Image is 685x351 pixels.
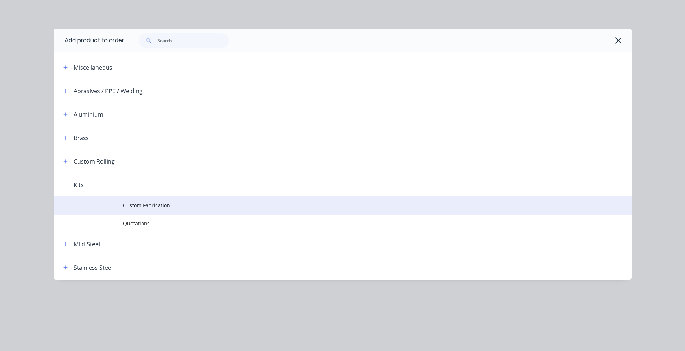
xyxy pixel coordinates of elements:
div: Miscellaneous [74,63,112,72]
div: Stainless Steel [74,263,113,272]
span: Quotations [123,220,530,227]
div: Mild Steel [74,240,100,248]
input: Search... [157,33,229,48]
div: Add product to order [54,29,124,52]
span: Custom Fabrication [123,201,530,209]
div: Brass [74,134,89,142]
div: Custom Rolling [74,157,115,166]
div: Aluminium [74,110,103,119]
div: Abrasives / PPE / Welding [74,87,143,95]
div: Kits [74,181,84,189]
